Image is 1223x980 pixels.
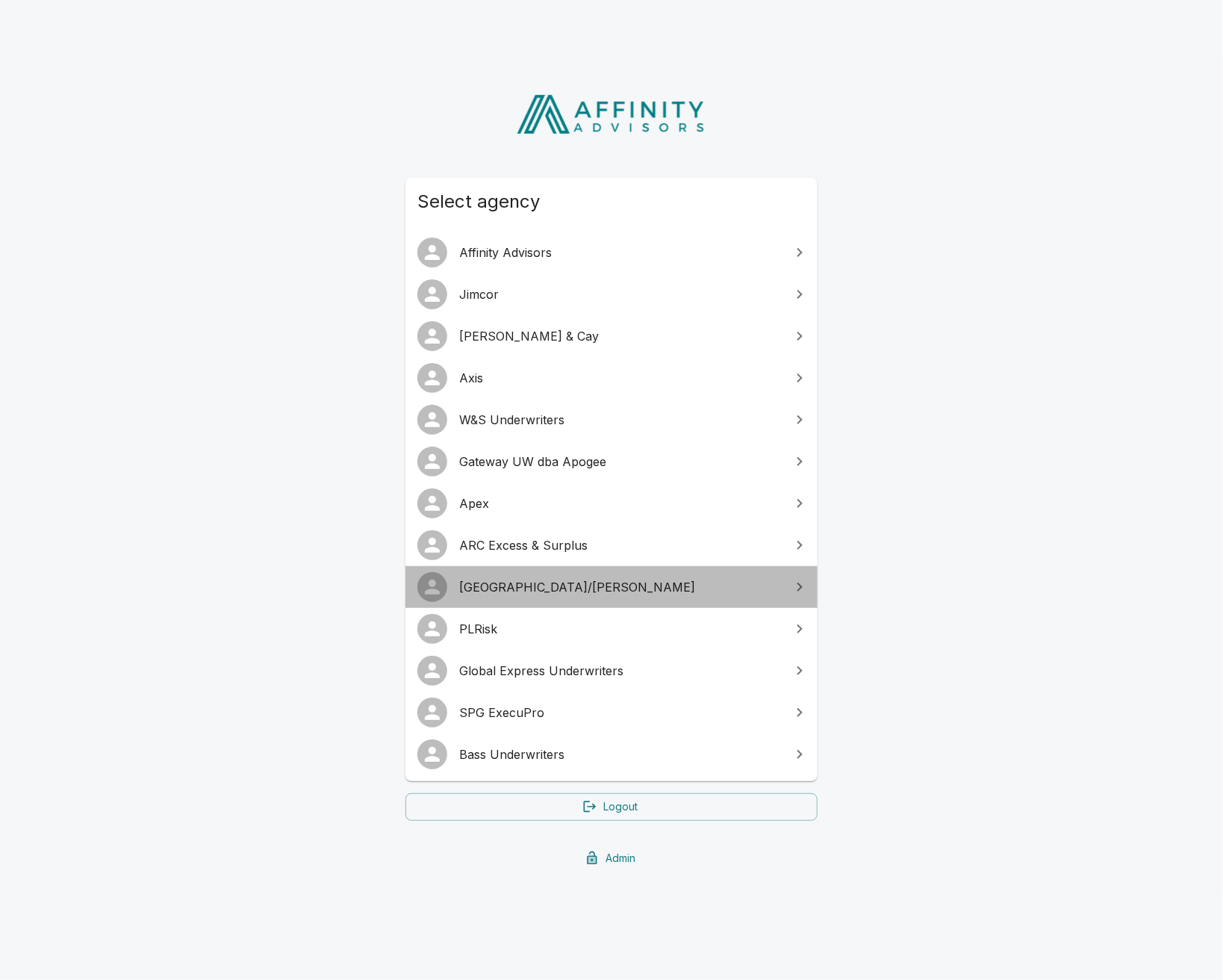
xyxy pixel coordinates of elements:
[459,369,782,387] span: Axis
[405,845,818,872] a: Admin
[459,244,782,261] span: Affinity Advisors
[405,608,818,650] a: PLRisk
[459,536,782,554] span: ARC Excess & Surplus
[405,315,818,357] a: [PERSON_NAME] & Cay
[505,90,719,139] img: Affinity Advisors Logo
[405,524,818,566] a: ARC Excess & Surplus
[405,566,818,608] a: [GEOGRAPHIC_DATA]/[PERSON_NAME]
[405,273,818,315] a: Jimcor
[417,190,806,214] span: Select agency
[405,793,818,821] a: Logout
[405,650,818,692] a: Global Express Underwriters
[405,483,818,524] a: Apex
[405,399,818,441] a: W&S Underwriters
[459,745,782,763] span: Bass Underwriters
[459,494,782,512] span: Apex
[405,232,818,273] a: Affinity Advisors
[405,734,818,775] a: Bass Underwriters
[459,704,782,722] span: SPG ExecuPro
[405,357,818,399] a: Axis
[459,453,782,471] span: Gateway UW dba Apogee
[405,441,818,483] a: Gateway UW dba Apogee
[459,285,782,303] span: Jimcor
[405,692,818,734] a: SPG ExecuPro
[459,662,782,680] span: Global Express Underwriters
[459,327,782,345] span: [PERSON_NAME] & Cay
[459,578,782,596] span: [GEOGRAPHIC_DATA]/[PERSON_NAME]
[459,620,782,638] span: PLRisk
[459,411,782,429] span: W&S Underwriters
